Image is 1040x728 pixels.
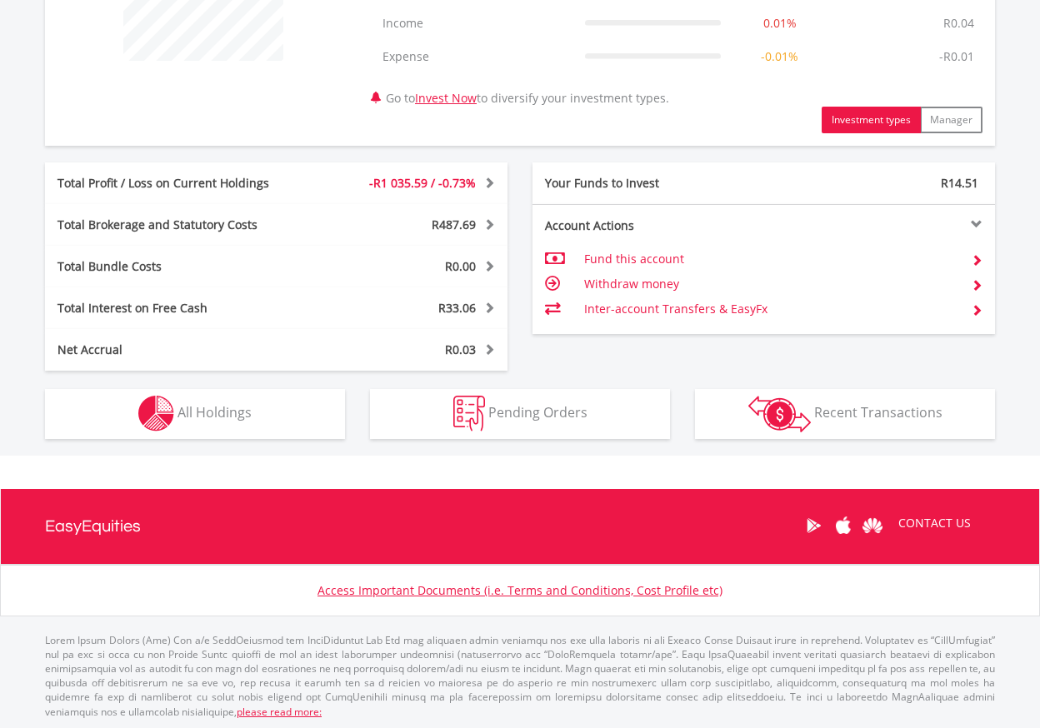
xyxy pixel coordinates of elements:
[374,7,577,40] td: Income
[445,258,476,274] span: R0.00
[45,633,995,719] p: Lorem Ipsum Dolors (Ame) Con a/e SeddOeiusmod tem InciDiduntut Lab Etd mag aliquaen admin veniamq...
[317,582,722,598] a: Access Important Documents (i.e. Terms and Conditions, Cost Profile etc)
[177,403,252,421] span: All Holdings
[45,175,315,192] div: Total Profit / Loss on Current Holdings
[920,107,982,133] button: Manager
[748,396,811,432] img: transactions-zar-wht.png
[584,247,958,272] td: Fund this account
[138,396,174,431] img: holdings-wht.png
[45,300,315,317] div: Total Interest on Free Cash
[729,40,831,73] td: -0.01%
[369,175,476,191] span: -R1 035.59 / -0.73%
[814,403,942,421] span: Recent Transactions
[453,396,485,431] img: pending_instructions-wht.png
[584,297,958,322] td: Inter-account Transfers & EasyFx
[584,272,958,297] td: Withdraw money
[532,217,764,234] div: Account Actions
[931,40,982,73] td: -R0.01
[857,500,887,551] a: Huawei
[432,217,476,232] span: R487.69
[45,217,315,233] div: Total Brokerage and Statutory Costs
[799,500,828,551] a: Google Play
[45,342,315,358] div: Net Accrual
[45,389,345,439] button: All Holdings
[45,489,141,564] a: EasyEquities
[935,7,982,40] td: R0.04
[445,342,476,357] span: R0.03
[488,403,587,421] span: Pending Orders
[532,175,764,192] div: Your Funds to Invest
[45,258,315,275] div: Total Bundle Costs
[237,705,322,719] a: please read more:
[415,90,477,106] a: Invest Now
[370,389,670,439] button: Pending Orders
[695,389,995,439] button: Recent Transactions
[828,500,857,551] a: Apple
[887,500,982,546] a: CONTACT US
[438,300,476,316] span: R33.06
[374,40,577,73] td: Expense
[729,7,831,40] td: 0.01%
[941,175,978,191] span: R14.51
[822,107,921,133] button: Investment types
